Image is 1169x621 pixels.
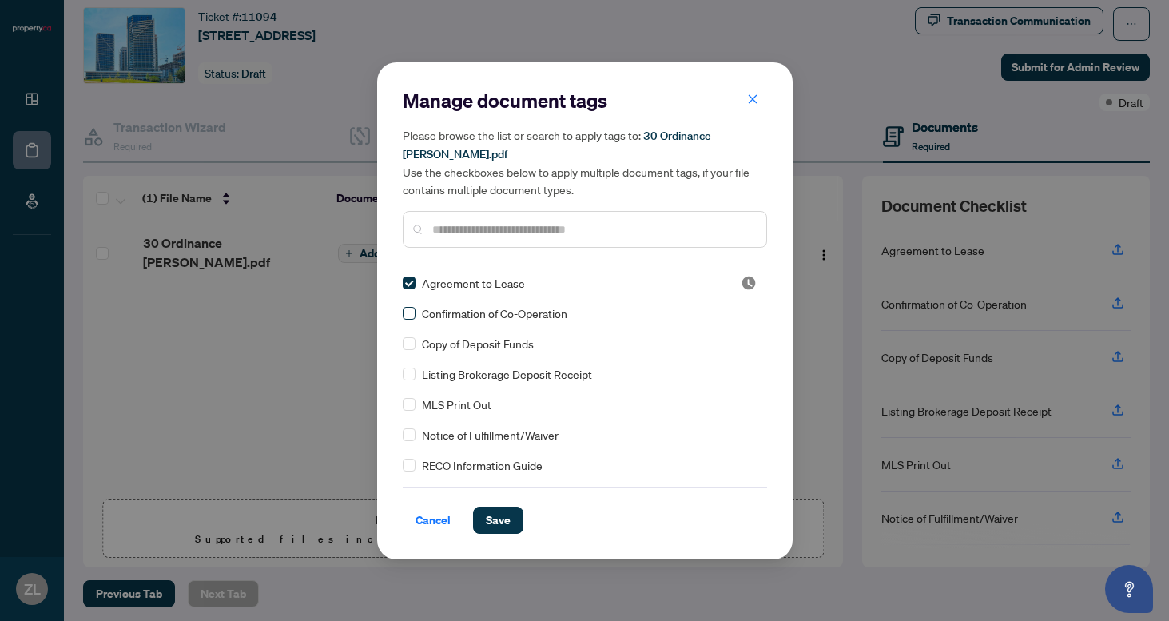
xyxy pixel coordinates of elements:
[422,365,592,383] span: Listing Brokerage Deposit Receipt
[741,275,757,291] span: Pending Review
[416,508,451,533] span: Cancel
[422,426,559,444] span: Notice of Fulfillment/Waiver
[422,335,534,352] span: Copy of Deposit Funds
[422,274,525,292] span: Agreement to Lease
[473,507,523,534] button: Save
[422,456,543,474] span: RECO Information Guide
[422,396,491,413] span: MLS Print Out
[403,88,767,113] h2: Manage document tags
[741,275,757,291] img: status
[403,129,711,161] span: 30 Ordinance [PERSON_NAME].pdf
[747,94,758,105] span: close
[403,126,767,198] h5: Please browse the list or search to apply tags to: Use the checkboxes below to apply multiple doc...
[486,508,511,533] span: Save
[422,305,567,322] span: Confirmation of Co-Operation
[1105,565,1153,613] button: Open asap
[403,507,463,534] button: Cancel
